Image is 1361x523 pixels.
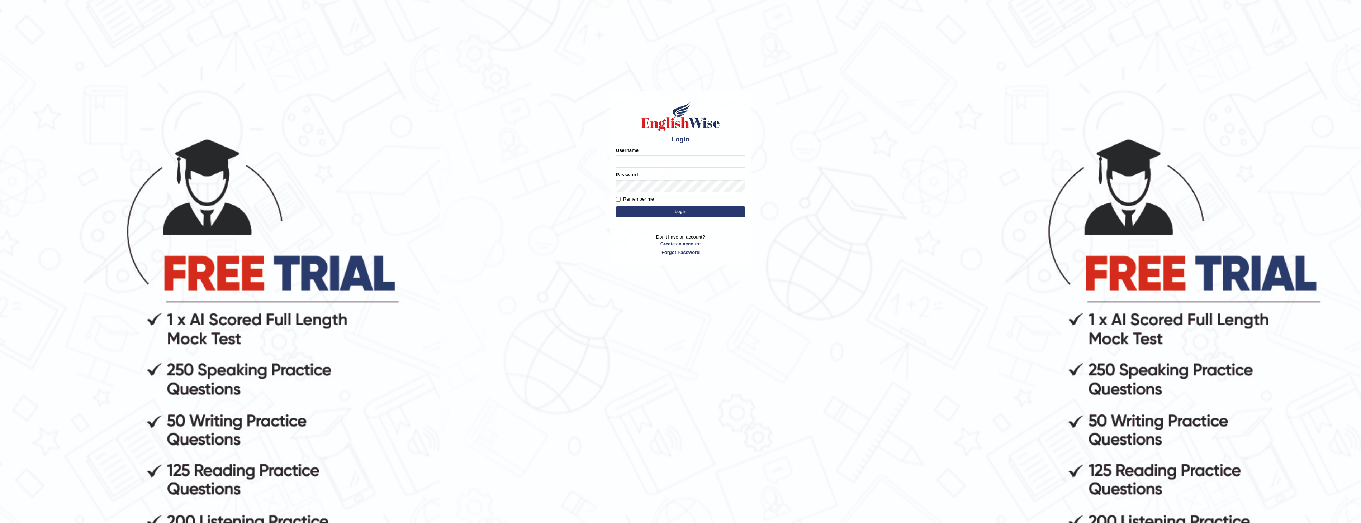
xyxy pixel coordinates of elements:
[616,234,745,256] p: Don't have an account?
[616,240,745,247] a: Create an account
[616,171,638,178] label: Password
[616,206,745,217] button: Login
[616,196,654,203] label: Remember me
[616,147,639,154] label: Username
[616,249,745,256] a: Forgot Password
[640,100,721,133] img: Logo of English Wise sign in for intelligent practice with AI
[616,197,621,202] input: Remember me
[616,136,745,143] h4: Login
